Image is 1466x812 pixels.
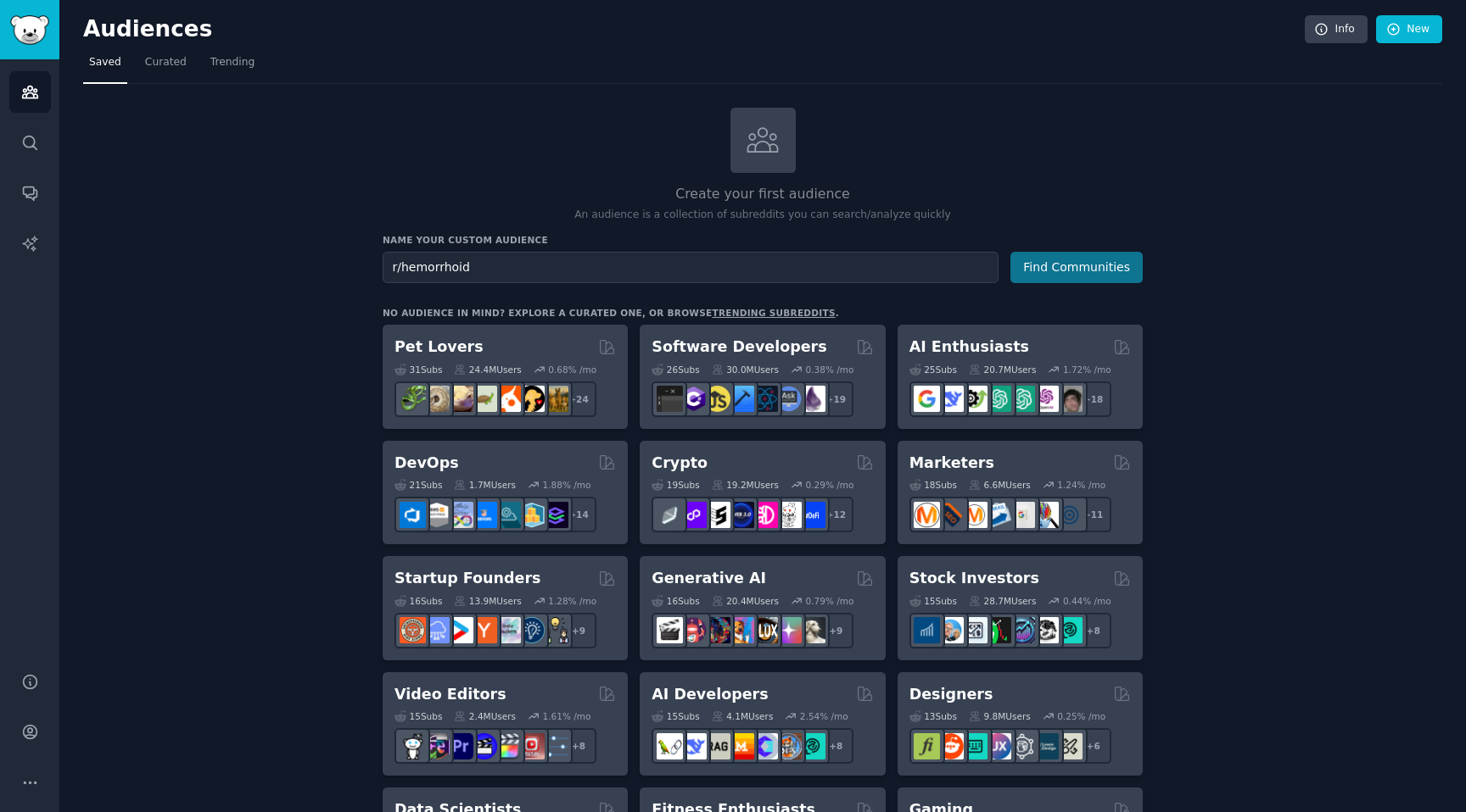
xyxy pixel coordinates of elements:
div: 0.25 % /mo [1057,710,1105,722]
div: + 8 [561,728,596,764]
div: 0.79 % /mo [806,595,854,607]
h2: Stock Investors [909,568,1039,589]
h2: Startup Founders [394,568,540,589]
div: 15 Sub s [394,710,442,722]
img: postproduction [542,733,568,759]
h2: Software Developers [652,336,826,358]
div: + 8 [1076,613,1111,648]
img: AskComputerScience [775,386,802,412]
img: typography [914,733,940,759]
div: 1.7M Users [454,479,516,491]
img: dogbreed [542,386,568,412]
img: AItoolsCatalog [961,386,988,412]
img: gopro [400,733,426,759]
img: cockatiel [495,386,521,412]
img: AskMarketing [961,502,988,528]
input: Pick a short name, like "Digital Marketers" or "Movie-Goers" [383,252,999,283]
div: 18 Sub s [909,479,957,491]
img: premiere [447,733,473,759]
img: Forex [961,617,988,643]
img: SaaS [423,617,450,643]
div: 24.4M Users [454,364,521,375]
button: Find Communities [1010,252,1143,283]
img: ethfinance [657,502,683,528]
div: + 8 [818,728,853,764]
div: 1.61 % /mo [543,710,591,722]
img: AIDevelopersSociety [799,733,825,759]
img: indiehackers [495,617,521,643]
img: PlatformEngineers [542,502,568,528]
img: iOSProgramming [728,386,754,412]
div: + 19 [818,381,853,417]
div: 25 Sub s [909,364,957,375]
img: MistralAI [728,733,754,759]
img: UXDesign [985,733,1011,759]
div: 13.9M Users [454,595,521,607]
img: GoogleGeminiAI [914,386,940,412]
h2: Create your first audience [383,184,1143,205]
div: + 18 [1076,381,1111,417]
a: Saved [83,49,127,84]
div: 1.72 % /mo [1063,364,1111,375]
div: 0.68 % /mo [548,364,596,375]
div: 4.1M Users [712,710,774,722]
img: GummySearch logo [10,15,49,45]
img: Trading [985,617,1011,643]
img: chatgpt_prompts_ [1009,386,1035,412]
img: aws_cdk [518,502,545,528]
img: ValueInvesting [937,617,964,643]
img: MarketingResearch [1032,502,1059,528]
div: 15 Sub s [909,595,957,607]
img: finalcutpro [495,733,521,759]
img: swingtrading [1032,617,1059,643]
img: web3 [728,502,754,528]
div: 30.0M Users [712,364,779,375]
div: No audience in mind? Explore a curated one, or browse . [383,307,839,319]
img: StocksAndTrading [1009,617,1035,643]
h3: Name your custom audience [383,234,1143,246]
div: 0.38 % /mo [806,364,854,375]
a: Trending [204,49,260,84]
img: learnjavascript [704,386,730,412]
h2: Video Editors [394,684,506,705]
a: Curated [139,49,193,84]
span: Curated [145,55,187,70]
img: ethstaker [704,502,730,528]
img: content_marketing [914,502,940,528]
div: + 6 [1076,728,1111,764]
img: azuredevops [400,502,426,528]
div: 13 Sub s [909,710,957,722]
img: DreamBooth [799,617,825,643]
img: ycombinator [471,617,497,643]
img: OnlineMarketing [1056,502,1083,528]
img: chatgpt_promptDesign [985,386,1011,412]
div: 19 Sub s [652,479,699,491]
img: csharp [680,386,707,412]
img: EntrepreneurRideAlong [400,617,426,643]
a: New [1376,15,1442,44]
div: 1.24 % /mo [1057,479,1105,491]
div: 6.6M Users [969,479,1031,491]
div: 28.7M Users [969,595,1036,607]
img: defi_ [799,502,825,528]
img: reactnative [752,386,778,412]
img: editors [423,733,450,759]
img: CryptoNews [775,502,802,528]
div: 0.29 % /mo [806,479,854,491]
img: 0xPolygon [680,502,707,528]
div: + 12 [818,497,853,532]
p: An audience is a collection of subreddits you can search/analyze quickly [383,208,1143,223]
img: sdforall [728,617,754,643]
img: software [657,386,683,412]
div: 20.4M Users [712,595,779,607]
img: Docker_DevOps [447,502,473,528]
h2: AI Enthusiasts [909,336,1029,358]
div: 20.7M Users [969,364,1036,375]
div: 0.44 % /mo [1063,595,1111,607]
img: AWS_Certified_Experts [423,502,450,528]
div: 2.54 % /mo [800,710,848,722]
a: Info [1305,15,1368,44]
img: platformengineering [495,502,521,528]
img: logodesign [937,733,964,759]
img: aivideo [657,617,683,643]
